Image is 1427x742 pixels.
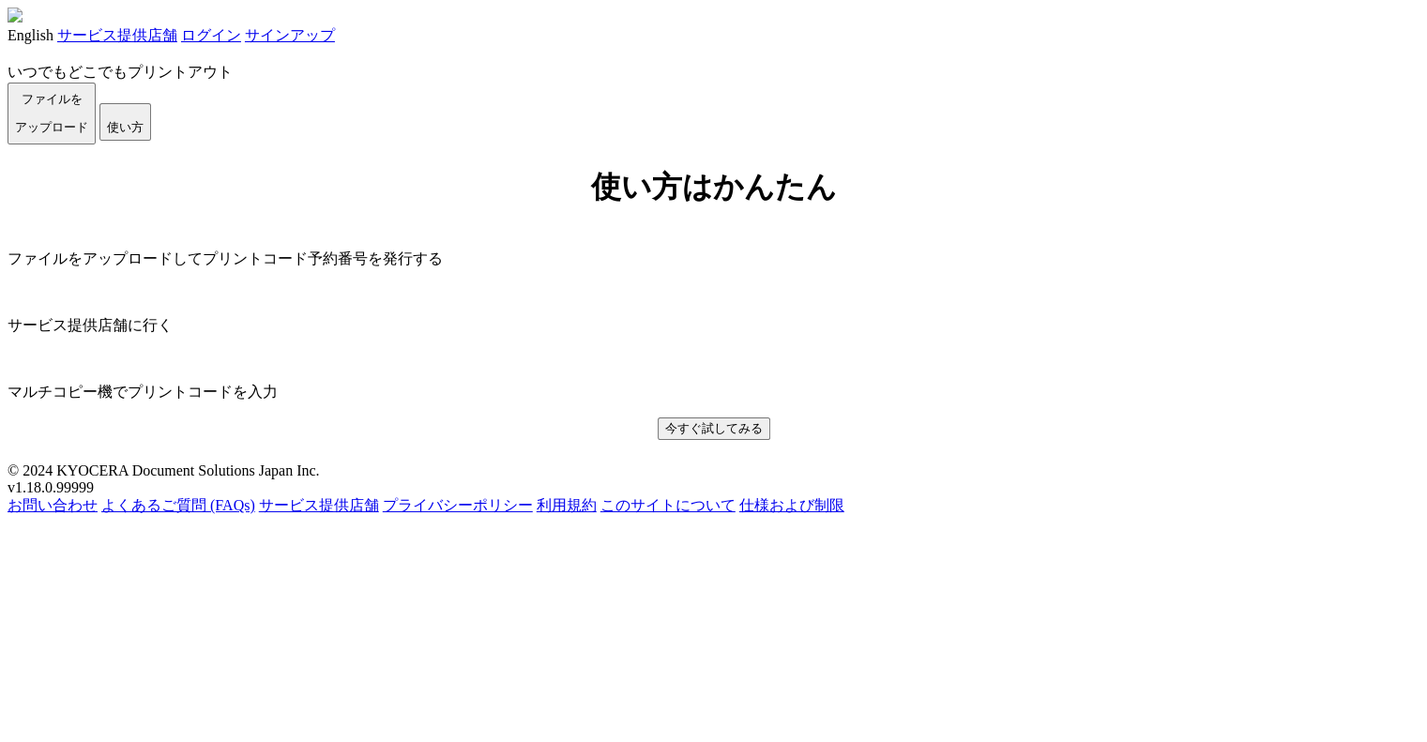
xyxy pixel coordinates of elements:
[8,83,96,144] button: ファイルを​​アップロード
[739,497,844,513] a: 仕様および制限
[15,92,88,134] span: ファイルを ​​アップロード
[8,462,320,478] span: © 2024 KYOCERA Document Solutions Japan Inc.
[600,497,736,513] a: このサイトについて
[8,27,53,43] a: English
[383,497,533,513] a: プライバシーポリシー
[8,250,1419,269] p: ファイルをアップロードしてプリントコード予約番号を発行する
[8,167,1419,208] h1: 使い方はかんたん
[245,27,335,43] a: サインアップ
[8,8,23,23] img: KyoceraLogo_white.png
[658,417,770,440] button: 今すぐ試してみる
[8,479,94,495] span: v1.18.0.99999
[8,316,1419,336] p: サービス提供店舗に行く
[99,103,151,141] button: 使い方
[181,27,241,43] a: ログイン
[8,383,1419,402] p: マルチコピー機でプリントコードを入力
[101,497,255,513] a: よくあるご質問 (FAQs)
[537,497,597,513] a: 利用規約
[8,497,98,513] a: お問い合わせ
[8,64,233,80] a: いつでもどこでもプリントアウト
[57,27,177,43] a: サービス提供店舗
[259,497,379,513] a: サービス提供店舗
